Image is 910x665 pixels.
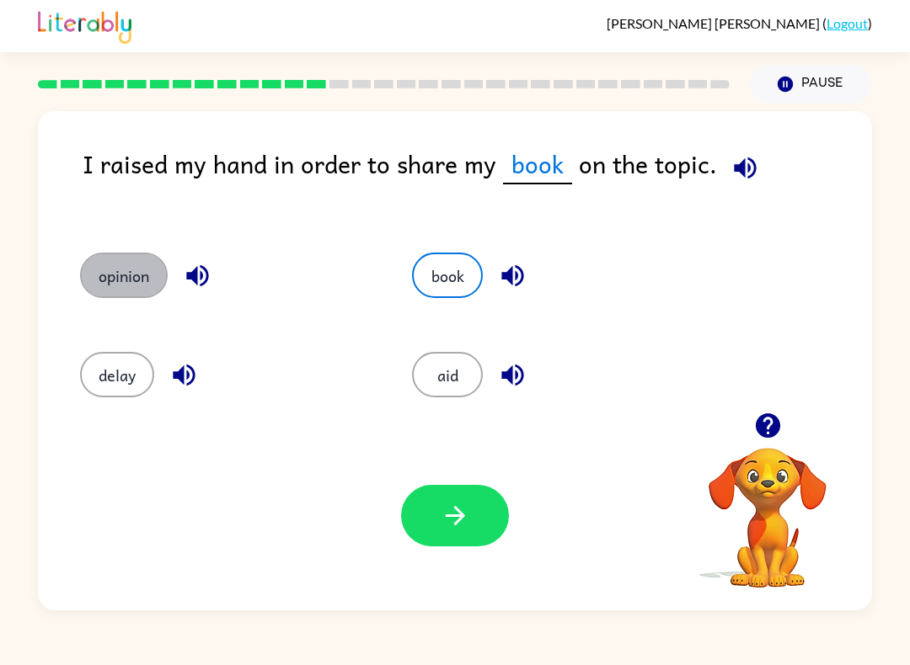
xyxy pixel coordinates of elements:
video: Your browser must support playing .mp4 files to use Literably. Please try using another browser. [683,422,852,590]
button: delay [80,352,154,397]
a: Logout [827,15,868,31]
button: aid [412,352,483,397]
button: book [412,253,483,298]
div: ( ) [607,15,872,31]
div: I raised my hand in order to share my on the topic. [83,145,872,219]
span: book [503,145,572,184]
span: [PERSON_NAME] [PERSON_NAME] [607,15,822,31]
button: opinion [80,253,168,298]
img: Literably [38,7,131,44]
button: Pause [750,65,872,104]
